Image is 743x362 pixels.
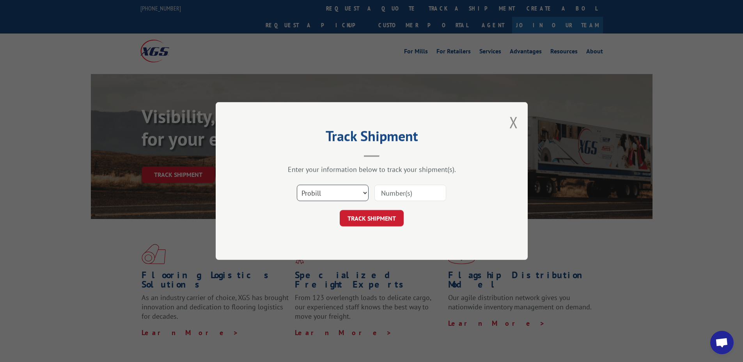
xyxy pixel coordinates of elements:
[374,185,446,201] input: Number(s)
[509,112,518,132] button: Close modal
[340,210,404,226] button: TRACK SHIPMENT
[710,331,734,354] a: Open chat
[255,131,489,145] h2: Track Shipment
[255,165,489,174] div: Enter your information below to track your shipment(s).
